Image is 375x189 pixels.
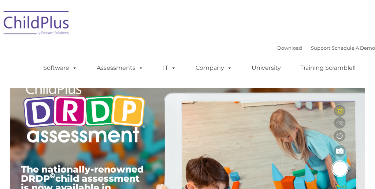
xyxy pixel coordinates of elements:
a: University [244,61,288,75]
font: | [277,45,375,51]
a: Support [311,45,330,51]
sup: © [50,171,55,180]
a: Assessments [89,61,151,75]
a: Download [277,45,302,51]
a: IT [156,61,183,75]
a: Training Scramble!! [293,61,363,75]
a: Company [188,61,240,75]
a: Software [36,61,85,75]
img: Copyright - DRDP Logo Light [21,75,148,152]
a: Schedule A Demo [332,45,375,51]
